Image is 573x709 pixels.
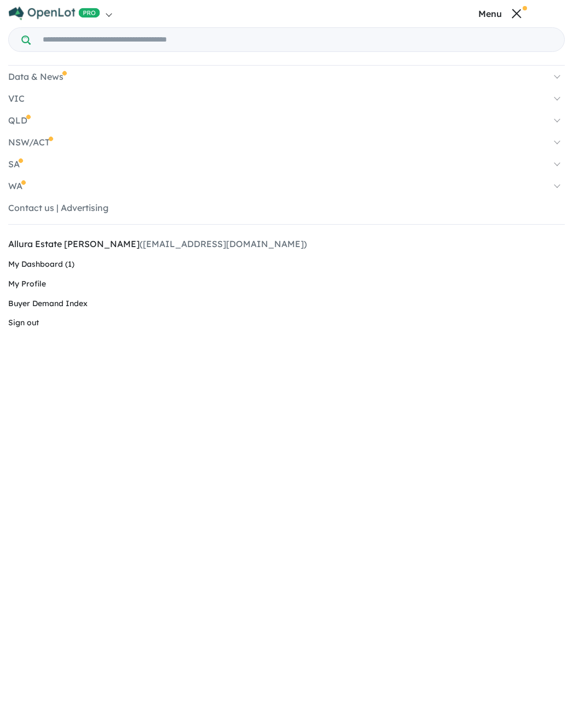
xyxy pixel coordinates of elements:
[140,238,307,249] span: ([EMAIL_ADDRESS][DOMAIN_NAME])
[8,93,565,104] a: VIC
[8,294,565,314] a: Buyer Demand Index
[8,233,565,255] a: Allura Estate [PERSON_NAME]([EMAIL_ADDRESS][DOMAIN_NAME])
[8,274,565,294] a: My Profile
[8,159,565,169] a: SA
[33,28,562,51] input: Try estate name, suburb, builder or developer
[8,137,565,148] a: NSW/ACT
[8,115,565,126] a: QLD
[8,313,565,333] a: Sign out
[431,8,570,19] button: Toggle navigation
[8,180,565,191] a: WA
[8,255,565,274] a: My Dashboard (1)
[8,279,46,289] span: My Profile
[9,7,100,20] img: Openlot PRO Logo White
[8,202,565,213] a: Contact us | Advertising
[8,71,565,82] a: Data & News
